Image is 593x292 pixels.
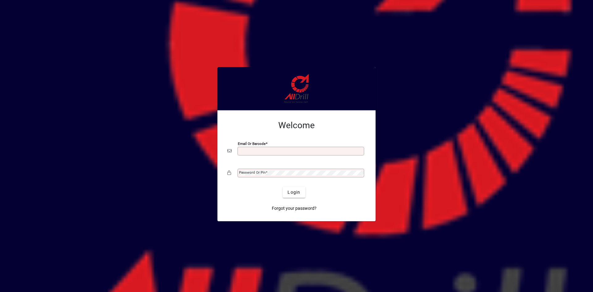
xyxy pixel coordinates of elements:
[227,120,366,131] h2: Welcome
[269,203,319,214] a: Forgot your password?
[239,170,266,175] mat-label: Password or Pin
[272,205,317,212] span: Forgot your password?
[288,189,300,196] span: Login
[238,142,266,146] mat-label: Email or Barcode
[283,187,305,198] button: Login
